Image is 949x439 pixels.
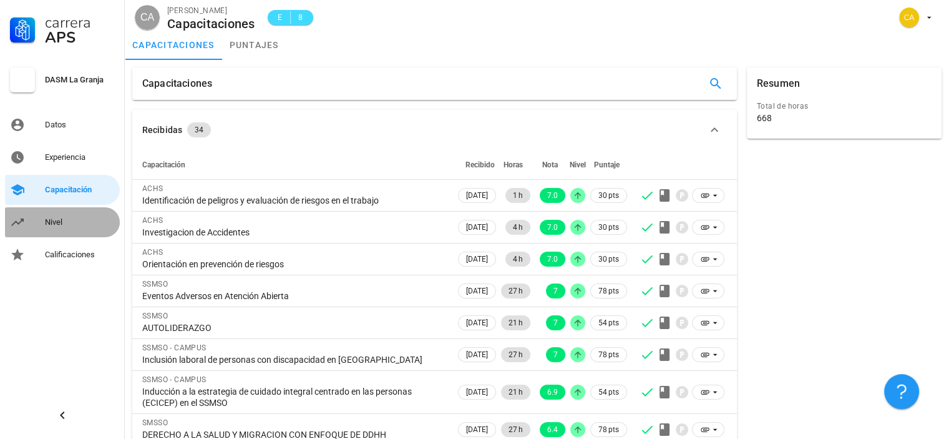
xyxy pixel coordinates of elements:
div: Capacitaciones [167,17,255,31]
span: 1 h [513,188,523,203]
span: 27 h [509,347,523,362]
span: 34 [195,122,203,137]
span: 6.9 [547,385,558,400]
span: SMSSO [142,418,168,427]
span: ACHS [142,184,163,193]
th: Nota [533,150,568,180]
span: SSMSO - CAMPUS [142,375,207,384]
span: [DATE] [466,252,488,266]
div: Inclusión laboral de personas con discapacidad en [GEOGRAPHIC_DATA] [142,354,445,365]
a: puntajes [222,30,286,60]
span: Capacitación [142,160,185,169]
div: Capacitaciones [142,67,212,100]
span: 78 pts [598,348,619,361]
div: DASM La Granja [45,75,115,85]
span: 4 h [513,252,523,267]
div: AUTOLIDERAZGO [142,322,445,333]
th: Horas [499,150,533,180]
span: [DATE] [466,189,488,202]
th: Puntaje [588,150,630,180]
span: [DATE] [466,385,488,399]
span: Nota [542,160,558,169]
div: Inducción a la estrategia de cuidado integral centrado en las personas (ECICEP) en el SSMSO [142,386,445,408]
th: Capacitación [132,150,455,180]
th: Nivel [568,150,588,180]
div: APS [45,30,115,45]
a: Experiencia [5,142,120,172]
span: 78 pts [598,423,619,436]
span: Puntaje [594,160,620,169]
div: 668 [757,112,772,124]
a: capacitaciones [125,30,222,60]
span: ACHS [142,216,163,225]
div: Capacitación [45,185,115,195]
div: Total de horas [757,100,932,112]
span: [DATE] [466,348,488,362]
span: E [275,11,285,24]
div: Experiencia [45,152,115,162]
div: Eventos Adversos en Atención Abierta [142,290,445,302]
span: 30 pts [598,189,619,202]
span: 30 pts [598,221,619,234]
div: Carrera [45,15,115,30]
th: Recibido [455,150,499,180]
div: Investigacion de Accidentes [142,227,445,238]
span: ACHS [142,248,163,257]
span: SSMSO - CAMPUS [142,343,207,352]
span: Recibido [465,160,495,169]
span: 6.4 [547,422,558,437]
div: [PERSON_NAME] [167,4,255,17]
span: 7.0 [547,252,558,267]
span: 54 pts [598,317,619,329]
span: 27 h [509,284,523,298]
div: Calificaciones [45,250,115,260]
div: Nivel [45,217,115,227]
span: [DATE] [466,423,488,437]
span: [DATE] [466,316,488,330]
a: Calificaciones [5,240,120,270]
span: 21 h [509,385,523,400]
span: 21 h [509,315,523,330]
span: [DATE] [466,220,488,234]
span: 7.0 [547,188,558,203]
span: 7 [553,347,558,362]
span: 7.0 [547,220,558,235]
span: Horas [504,160,523,169]
span: SSMSO [142,280,168,289]
span: 78 pts [598,285,619,297]
span: 7 [553,284,558,298]
div: Recibidas [142,123,182,137]
div: Datos [45,120,115,130]
span: 7 [553,315,558,330]
span: 4 h [513,220,523,235]
div: Resumen [757,67,800,100]
button: Recibidas 34 [132,110,737,150]
span: Nivel [570,160,586,169]
a: Datos [5,110,120,140]
span: 27 h [509,422,523,437]
div: Orientación en prevención de riesgos [142,259,445,270]
div: Identificación de peligros y evaluación de riesgos en el trabajo [142,195,445,206]
a: Nivel [5,207,120,237]
span: CA [140,5,154,30]
div: avatar [135,5,160,30]
span: SSMSO [142,312,168,320]
div: avatar [899,7,919,27]
span: 8 [296,11,306,24]
span: 54 pts [598,386,619,398]
span: 30 pts [598,253,619,265]
span: [DATE] [466,284,488,298]
a: Capacitación [5,175,120,205]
